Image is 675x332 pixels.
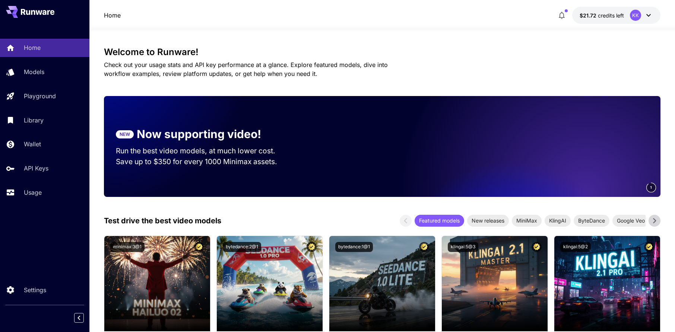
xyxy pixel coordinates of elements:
[612,217,649,224] span: Google Veo
[467,217,509,224] span: New releases
[24,43,41,52] p: Home
[104,215,221,226] p: Test drive the best video models
[24,67,44,76] p: Models
[116,156,289,167] p: Save up to $350 for every 1000 Minimax assets.
[572,7,660,24] button: $21.71634KK
[512,217,542,224] span: MiniMax
[194,242,204,252] button: Certified Model – Vetted for best performance and includes a commercial license.
[448,242,478,252] button: klingai:5@3
[137,126,261,143] p: Now supporting video!
[120,131,130,138] p: NEW
[545,215,571,227] div: KlingAI
[650,185,652,190] span: 1
[80,311,89,325] div: Collapse sidebar
[24,140,41,149] p: Wallet
[512,215,542,227] div: MiniMax
[24,188,42,197] p: Usage
[307,242,317,252] button: Certified Model – Vetted for best performance and includes a commercial license.
[223,242,261,252] button: bytedance:2@1
[612,215,649,227] div: Google Veo
[415,217,464,224] span: Featured models
[532,242,542,252] button: Certified Model – Vetted for best performance and includes a commercial license.
[630,10,641,21] div: KK
[104,11,121,20] nav: breadcrumb
[24,285,46,294] p: Settings
[554,236,660,331] img: alt
[574,217,609,224] span: ByteDance
[24,164,48,173] p: API Keys
[104,47,660,57] h3: Welcome to Runware!
[580,12,624,19] div: $21.71634
[24,116,44,125] p: Library
[217,236,323,331] img: alt
[467,215,509,227] div: New releases
[104,61,388,77] span: Check out your usage stats and API key performance at a glance. Explore featured models, dive int...
[574,215,609,227] div: ByteDance
[104,11,121,20] a: Home
[24,92,56,100] p: Playground
[335,242,373,252] button: bytedance:1@1
[644,242,654,252] button: Certified Model – Vetted for best performance and includes a commercial license.
[560,242,591,252] button: klingai:5@2
[598,12,624,19] span: credits left
[545,217,571,224] span: KlingAI
[116,146,289,156] p: Run the best video models, at much lower cost.
[74,313,84,323] button: Collapse sidebar
[415,215,464,227] div: Featured models
[442,236,548,331] img: alt
[329,236,435,331] img: alt
[104,236,210,331] img: alt
[110,242,145,252] button: minimax:3@1
[419,242,429,252] button: Certified Model – Vetted for best performance and includes a commercial license.
[580,12,598,19] span: $21.72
